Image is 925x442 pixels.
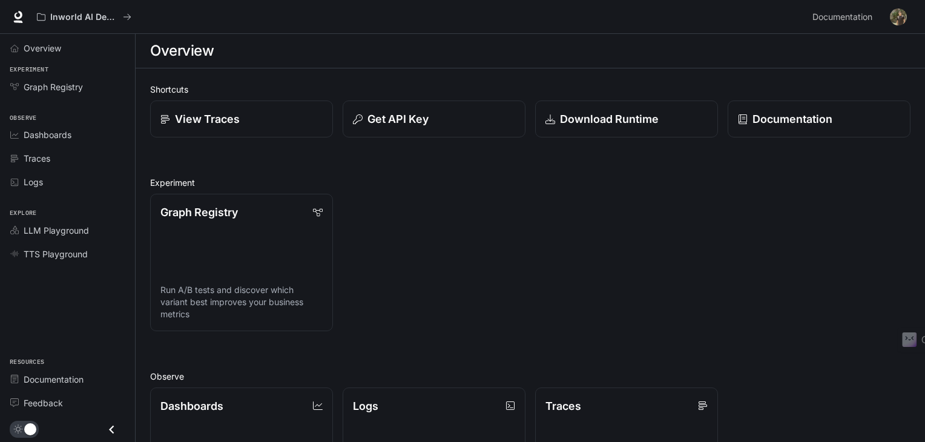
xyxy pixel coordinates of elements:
a: Documentation [5,369,130,390]
a: Overview [5,38,130,59]
h1: Overview [150,39,214,63]
a: Documentation [728,101,910,137]
p: Traces [545,398,581,414]
span: Graph Registry [24,81,83,93]
p: Documentation [752,111,832,127]
span: Traces [24,152,50,165]
p: Get API Key [367,111,429,127]
a: View Traces [150,101,333,137]
button: Close drawer [98,417,125,442]
a: Dashboards [5,124,130,145]
span: Documentation [812,10,872,25]
button: All workspaces [31,5,137,29]
p: Dashboards [160,398,223,414]
a: Logs [5,171,130,193]
p: View Traces [175,111,240,127]
a: Download Runtime [535,101,718,137]
span: Logs [24,176,43,188]
a: Graph RegistryRun A/B tests and discover which variant best improves your business metrics [150,194,333,331]
button: Get API Key [343,101,525,137]
span: Overview [24,42,61,54]
a: LLM Playground [5,220,130,241]
span: Feedback [24,397,63,409]
a: TTS Playground [5,243,130,265]
span: LLM Playground [24,224,89,237]
h2: Experiment [150,176,910,189]
a: Documentation [808,5,881,29]
img: User avatar [890,8,907,25]
a: Graph Registry [5,76,130,97]
p: Download Runtime [560,111,659,127]
p: Inworld AI Demos [50,12,118,22]
span: Documentation [24,373,84,386]
p: Logs [353,398,378,414]
h2: Shortcuts [150,83,910,96]
a: Traces [5,148,130,169]
span: TTS Playground [24,248,88,260]
p: Run A/B tests and discover which variant best improves your business metrics [160,284,323,320]
p: Graph Registry [160,204,238,220]
button: User avatar [886,5,910,29]
h2: Observe [150,370,910,383]
a: Feedback [5,392,130,414]
span: Dark mode toggle [24,422,36,435]
span: Dashboards [24,128,71,141]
